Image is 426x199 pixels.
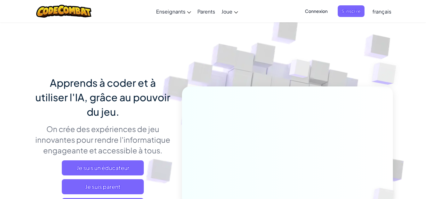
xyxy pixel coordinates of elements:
[62,179,144,194] a: Je suis parent
[338,5,365,17] button: S'inscrire
[153,3,194,20] a: Enseignants
[369,3,394,20] a: français
[36,5,91,18] img: CodeCombat logo
[62,160,144,175] a: Je suis un éducateur
[156,8,185,15] span: Enseignants
[194,3,218,20] a: Parents
[301,5,331,17] button: Connexion
[35,76,170,118] span: Apprends à coder et à utiliser l'IA, grâce au pouvoir du jeu.
[372,8,391,15] span: français
[218,3,241,20] a: Joue
[221,8,232,15] span: Joue
[33,124,172,156] p: On crée des expériences de jeu innovantes pour rendre l'informatique engageante et accessible à t...
[277,47,323,94] img: Overlap cubes
[359,47,414,100] img: Overlap cubes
